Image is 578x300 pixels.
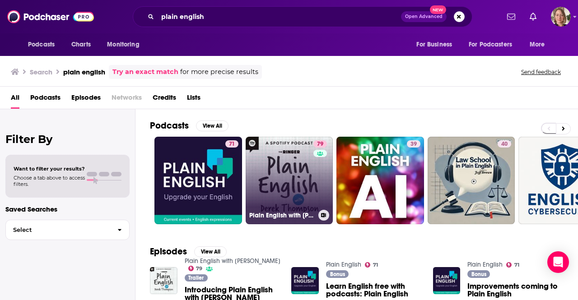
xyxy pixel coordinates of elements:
h2: Episodes [150,246,187,257]
a: Episodes [71,90,101,109]
a: 71 [365,262,378,268]
img: Learn English free with podcasts: Plain English [291,267,319,295]
button: open menu [410,36,463,53]
img: Introducing Plain English with Derek Thompson [150,267,177,295]
a: Show notifications dropdown [503,9,519,24]
h2: Filter By [5,133,130,146]
span: For Business [416,38,452,51]
a: Charts [65,36,96,53]
span: New [430,5,446,14]
button: open menu [523,36,556,53]
span: More [530,38,545,51]
div: Search podcasts, credits, & more... [133,6,472,27]
button: Show profile menu [551,7,571,27]
span: 39 [410,140,417,149]
a: 71 [154,137,242,224]
a: Credits [153,90,176,109]
a: 39 [336,137,424,224]
span: Open Advanced [405,14,443,19]
img: User Profile [551,7,571,27]
span: Bonus [330,272,345,277]
img: Podchaser - Follow, Share and Rate Podcasts [7,8,94,25]
a: Try an exact match [112,67,178,77]
span: Podcasts [28,38,55,51]
span: Bonus [471,272,486,277]
span: for more precise results [180,67,258,77]
span: 79 [196,267,202,271]
span: Trailer [188,275,204,281]
a: Learn English free with podcasts: Plain English [326,282,422,298]
a: Show notifications dropdown [526,9,540,24]
a: 79 [313,140,327,148]
span: Monitoring [107,38,139,51]
span: Want to filter your results? [14,166,85,172]
a: Plain English with Derek Thompson [185,257,280,265]
h3: Search [30,68,52,76]
a: 79Plain English with [PERSON_NAME] [246,137,333,224]
span: 71 [229,140,235,149]
h3: Plain English with [PERSON_NAME] [249,212,315,219]
button: Select [5,220,130,240]
div: Open Intercom Messenger [547,251,569,273]
a: All [11,90,19,109]
span: 71 [373,263,378,267]
p: Saved Searches [5,205,130,213]
span: 40 [501,140,508,149]
span: Select [6,227,110,233]
a: 71 [506,262,519,268]
span: Networks [112,90,142,109]
span: Charts [71,38,91,51]
a: Podcasts [30,90,61,109]
a: EpisodesView All [150,246,227,257]
a: 71 [225,140,238,148]
button: View All [196,120,228,131]
img: Improvements coming to Plain English [433,267,461,295]
span: Choose a tab above to access filters. [14,175,85,187]
a: PodcastsView All [150,120,228,131]
h2: Podcasts [150,120,189,131]
button: open menu [463,36,525,53]
button: open menu [101,36,151,53]
span: Logged in as AriFortierPr [551,7,571,27]
h3: plain english [63,68,105,76]
button: Open AdvancedNew [401,11,447,22]
span: 79 [317,140,323,149]
button: open menu [22,36,66,53]
button: View All [194,246,227,257]
a: 79 [188,266,203,271]
input: Search podcasts, credits, & more... [158,9,401,24]
button: Send feedback [518,68,564,76]
a: 39 [407,140,420,148]
a: 40 [428,137,515,224]
a: 40 [498,140,511,148]
a: Plain English [467,261,503,268]
a: Improvements coming to Plain English [467,282,564,298]
a: Lists [187,90,200,109]
a: Plain English [326,261,361,268]
span: For Podcasters [469,38,512,51]
span: 71 [514,263,519,267]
